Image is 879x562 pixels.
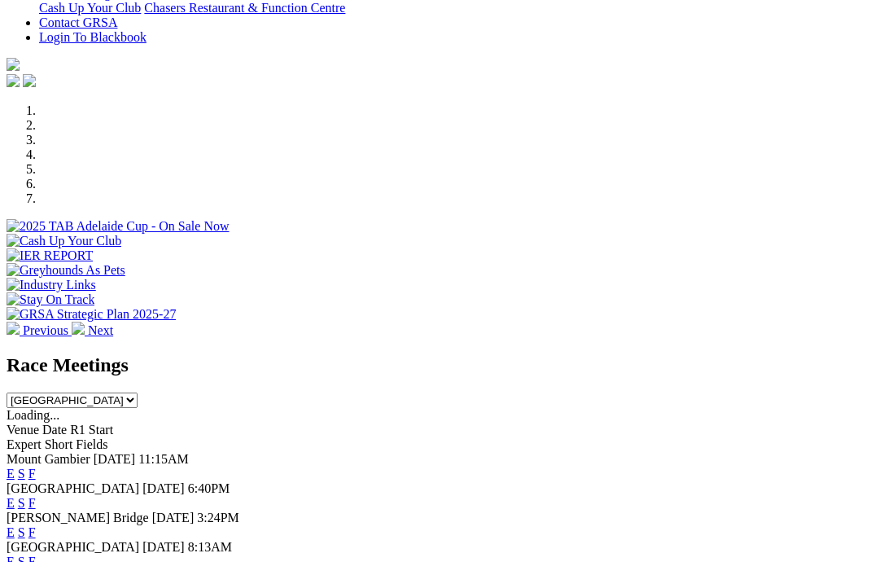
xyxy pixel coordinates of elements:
a: Contact GRSA [39,15,117,29]
img: twitter.svg [23,74,36,87]
a: Next [72,323,113,337]
span: Fields [76,437,107,451]
a: S [18,467,25,481]
span: 8:13AM [188,540,232,554]
span: Venue [7,423,39,437]
img: facebook.svg [7,74,20,87]
img: GRSA Strategic Plan 2025-27 [7,307,176,322]
a: F [28,525,36,539]
span: 3:24PM [197,511,239,525]
span: [DATE] [142,540,185,554]
img: Stay On Track [7,292,94,307]
span: [DATE] [152,511,195,525]
span: Short [45,437,73,451]
span: Date [42,423,67,437]
a: E [7,496,15,510]
span: 11:15AM [138,452,189,466]
img: chevron-right-pager-white.svg [72,322,85,335]
span: Mount Gambier [7,452,90,466]
img: 2025 TAB Adelaide Cup - On Sale Now [7,219,230,234]
img: Industry Links [7,278,96,292]
span: [PERSON_NAME] Bridge [7,511,149,525]
span: R1 Start [70,423,113,437]
img: chevron-left-pager-white.svg [7,322,20,335]
a: S [18,496,25,510]
span: Previous [23,323,68,337]
span: Expert [7,437,42,451]
a: E [7,525,15,539]
span: [GEOGRAPHIC_DATA] [7,481,139,495]
img: IER REPORT [7,248,93,263]
img: Greyhounds As Pets [7,263,125,278]
span: Loading... [7,408,59,422]
img: Cash Up Your Club [7,234,121,248]
span: 6:40PM [188,481,230,495]
span: Next [88,323,113,337]
a: Chasers Restaurant & Function Centre [144,1,345,15]
img: logo-grsa-white.png [7,58,20,71]
a: F [28,467,36,481]
a: E [7,467,15,481]
span: [GEOGRAPHIC_DATA] [7,540,139,554]
a: Login To Blackbook [39,30,146,44]
a: Previous [7,323,72,337]
h2: Race Meetings [7,354,872,376]
a: S [18,525,25,539]
span: [DATE] [94,452,136,466]
span: [DATE] [142,481,185,495]
a: Cash Up Your Club [39,1,141,15]
a: F [28,496,36,510]
div: Bar & Dining [39,1,872,15]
